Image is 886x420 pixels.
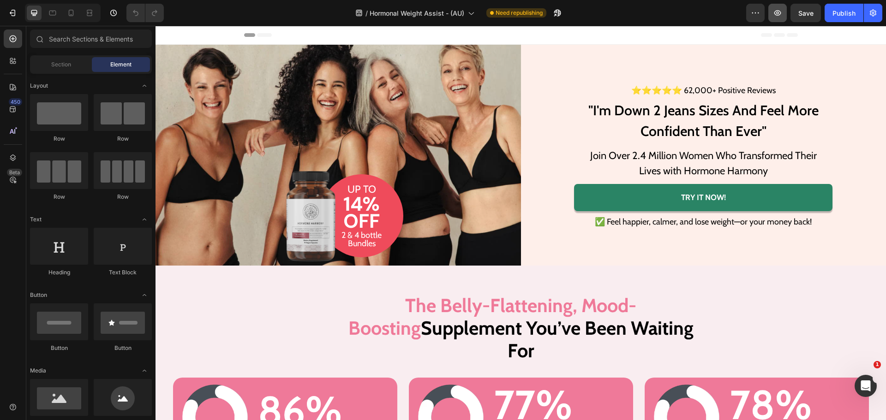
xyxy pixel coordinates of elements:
[137,363,152,378] span: Toggle open
[94,135,152,143] div: Row
[30,367,46,375] span: Media
[496,9,543,17] span: Need republishing
[426,122,670,153] p: Join Over 2.4 Million Women Who Transformed Their Lives with Hormone Harmony
[185,170,227,187] h2: 14%
[137,78,152,93] span: Toggle open
[30,291,47,299] span: Button
[832,8,856,18] div: Publish
[186,188,226,203] p: OFF
[825,4,863,22] button: Publish
[188,267,543,337] h2: Supplement You’ve Been Waiting For
[137,212,152,227] span: Toggle open
[30,215,42,224] span: Text
[798,9,814,17] span: Save
[30,344,88,352] div: Button
[102,364,233,406] h3: 86%
[526,166,570,178] p: Try it now!
[337,358,468,400] h3: 77%
[110,60,132,69] span: Element
[419,158,677,186] a: Try it now!
[30,30,152,48] input: Search Sections & Elements
[156,26,886,420] iframe: Design area
[419,57,676,72] p: ⭐⭐⭐⭐⭐ 62,000+ Positive Reviews
[126,4,164,22] div: Undo/Redo
[855,375,877,397] iframe: Intercom live chat
[94,268,152,277] div: Text Block
[874,361,881,368] span: 1
[187,159,225,169] p: UP TO
[365,8,368,18] span: /
[94,193,152,201] div: Row
[94,344,152,352] div: Button
[30,193,88,201] div: Row
[30,268,88,277] div: Heading
[7,169,22,176] div: Beta
[790,4,821,22] button: Save
[193,268,481,314] span: The Belly-Flattening, Mood-Boosting
[30,82,48,90] span: Layout
[9,98,22,106] div: 450
[186,205,226,222] p: 2 & 4 bottle Bundles
[51,60,71,69] span: Section
[370,8,464,18] span: Hormonal Weight Assist - (AU)
[419,73,677,117] h1: "I'm Down 2 Jeans Sizes And Feel More Confident Than Ever"
[573,358,704,400] h3: 78%
[30,135,88,143] div: Row
[419,189,676,203] p: ✅ Feel happier, calmer, and lose weight—or your money back!
[137,288,152,302] span: Toggle open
